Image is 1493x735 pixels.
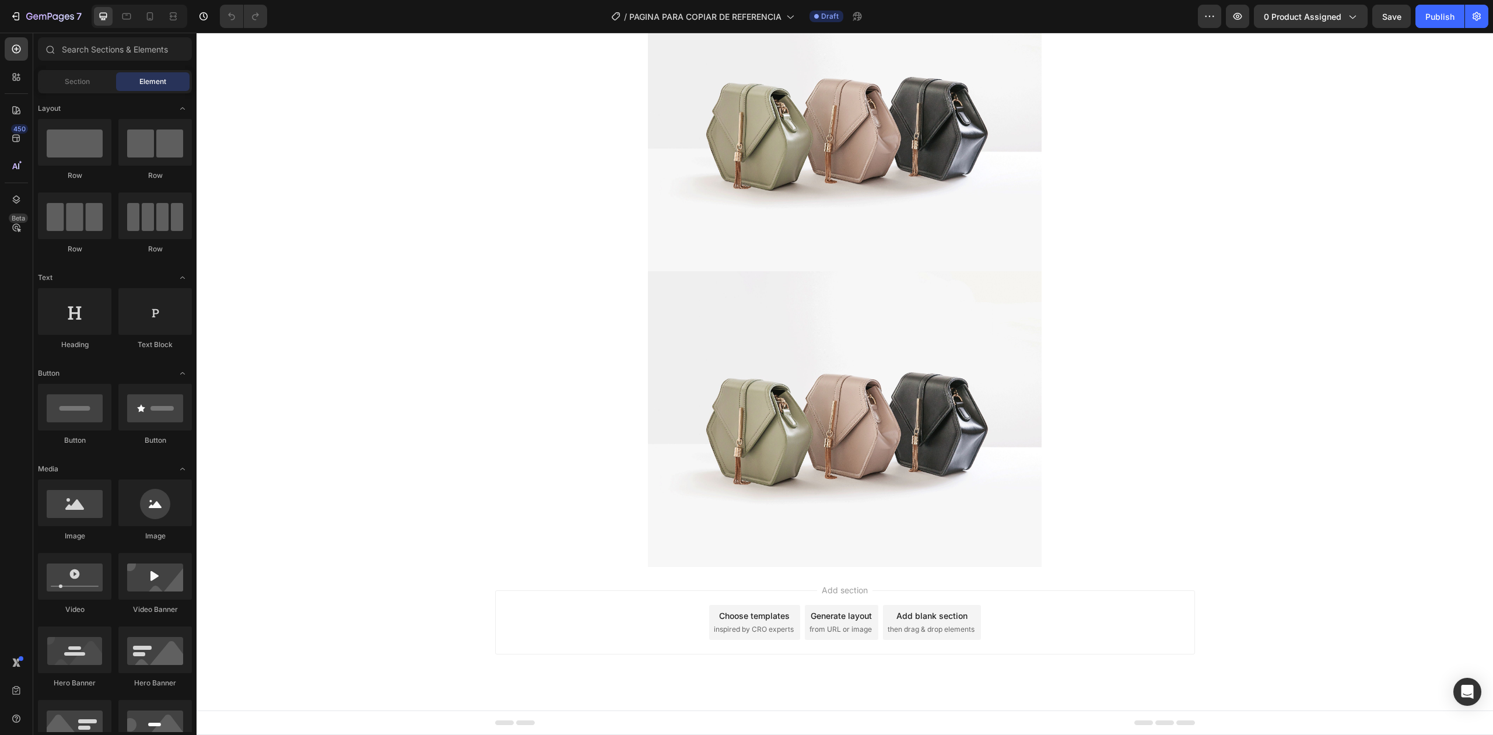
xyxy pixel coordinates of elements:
p: 7 [76,9,82,23]
span: then drag & drop elements [691,591,778,602]
button: 0 product assigned [1254,5,1368,28]
div: Add blank section [700,577,771,589]
div: 450 [11,124,28,134]
span: Element [139,76,166,87]
button: Publish [1415,5,1464,28]
div: Choose templates [523,577,593,589]
div: Button [118,435,192,446]
div: Button [38,435,111,446]
div: Text Block [118,339,192,350]
input: Search Sections & Elements [38,37,192,61]
div: Image [38,531,111,541]
div: Row [38,170,111,181]
div: Row [118,170,192,181]
span: Toggle open [173,364,192,383]
div: Video Banner [118,604,192,615]
div: Generate layout [614,577,675,589]
iframe: Design area [197,33,1493,735]
span: Text [38,272,52,283]
span: Section [65,76,90,87]
span: Save [1382,12,1401,22]
span: / [624,10,627,23]
div: Video [38,604,111,615]
img: image_demo.jpg [451,239,845,534]
span: from URL or image [613,591,675,602]
span: Toggle open [173,268,192,287]
div: Open Intercom Messenger [1453,678,1481,706]
div: Heading [38,339,111,350]
span: Button [38,368,59,379]
div: Row [118,244,192,254]
button: 7 [5,5,87,28]
button: Save [1372,5,1411,28]
span: Add section [621,551,676,563]
span: Draft [821,11,839,22]
span: 0 product assigned [1264,10,1341,23]
div: Publish [1425,10,1455,23]
span: PAGINA PARA COPIAR DE REFERENCIA [629,10,781,23]
div: Hero Banner [38,678,111,688]
span: Toggle open [173,99,192,118]
div: Row [38,244,111,254]
span: Media [38,464,58,474]
span: Toggle open [173,460,192,478]
div: Hero Banner [118,678,192,688]
div: Image [118,531,192,541]
div: Beta [9,213,28,223]
span: inspired by CRO experts [517,591,597,602]
span: Layout [38,103,61,114]
div: Undo/Redo [220,5,267,28]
